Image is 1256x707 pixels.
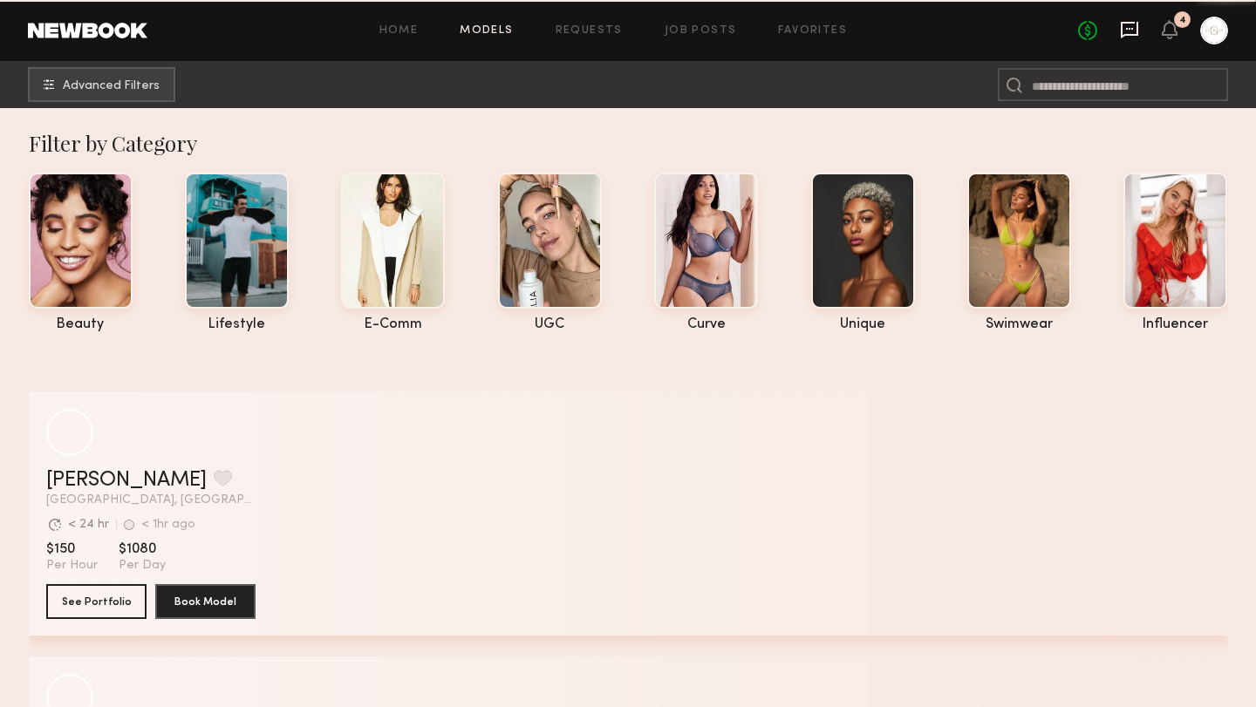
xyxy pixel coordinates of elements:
[967,317,1071,332] div: swimwear
[811,317,915,332] div: unique
[379,25,419,37] a: Home
[460,25,513,37] a: Models
[119,558,166,574] span: Per Day
[29,317,133,332] div: beauty
[46,470,207,491] a: [PERSON_NAME]
[556,25,623,37] a: Requests
[1179,16,1186,25] div: 4
[498,317,602,332] div: UGC
[63,80,160,92] span: Advanced Filters
[341,317,445,332] div: e-comm
[778,25,847,37] a: Favorites
[46,558,98,574] span: Per Hour
[68,519,109,531] div: < 24 hr
[29,129,1228,157] div: Filter by Category
[665,25,737,37] a: Job Posts
[28,67,175,102] button: Advanced Filters
[155,584,256,619] button: Book Model
[46,584,147,619] button: See Portfolio
[141,519,195,531] div: < 1hr ago
[46,494,256,506] span: [GEOGRAPHIC_DATA], [GEOGRAPHIC_DATA]
[185,317,289,332] div: lifestyle
[119,540,166,558] span: $1080
[1123,317,1227,332] div: influencer
[46,540,98,558] span: $150
[654,317,758,332] div: curve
